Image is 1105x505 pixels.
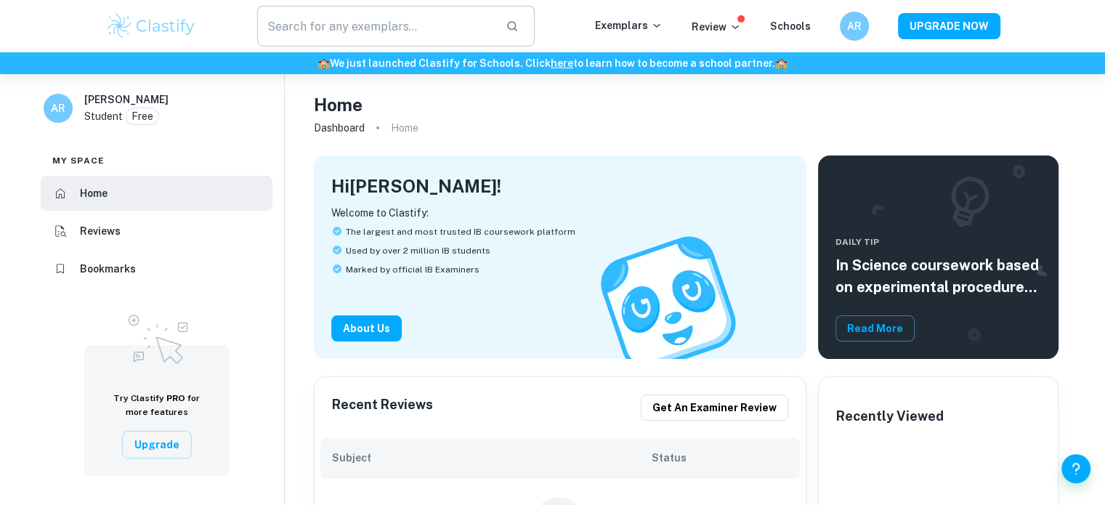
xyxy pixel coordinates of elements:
button: About Us [331,315,402,342]
img: Upgrade to Pro [121,306,193,368]
h6: AR [846,18,862,34]
button: AR [840,12,869,41]
h6: Status [652,450,788,466]
p: Exemplars [595,17,663,33]
span: The largest and most trusted IB coursework platform [346,225,575,238]
button: Get an examiner review [641,395,788,421]
h6: Home [80,185,108,201]
span: My space [52,154,105,167]
p: Student [84,108,123,124]
p: Review [692,19,741,35]
h4: Hi [PERSON_NAME] ! [331,173,501,199]
h6: Recent Reviews [332,395,433,421]
a: here [551,57,573,69]
p: Home [391,120,418,136]
h6: Try Clastify for more features [102,392,212,419]
button: Upgrade [122,431,192,458]
span: 🏫 [775,57,788,69]
a: Bookmarks [41,251,272,286]
h6: Subject [332,450,651,466]
h4: Home [314,92,363,118]
h6: AR [50,100,67,116]
p: Welcome to Clastify: [331,205,789,221]
span: 🏫 [317,57,330,69]
h5: In Science coursework based on experimental procedures, include the control group [835,254,1041,298]
span: PRO [166,393,185,403]
a: Reviews [41,214,272,249]
input: Search for any exemplars... [257,6,495,47]
span: Used by over 2 million IB students [346,244,490,257]
a: Dashboard [314,118,365,138]
p: Free [131,108,153,124]
span: Daily Tip [835,235,1041,249]
button: Help and Feedback [1061,454,1090,483]
a: Home [41,176,272,211]
a: Schools [770,20,811,32]
button: UPGRADE NOW [898,13,1000,39]
img: Clastify logo [105,12,198,41]
button: Read More [835,315,915,342]
h6: Reviews [80,223,121,239]
h6: Bookmarks [80,261,136,277]
h6: Recently Viewed [836,406,944,427]
h6: [PERSON_NAME] [84,92,169,108]
span: Marked by official IB Examiners [346,263,479,276]
h6: We just launched Clastify for Schools. Click to learn how to become a school partner. [3,55,1102,71]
